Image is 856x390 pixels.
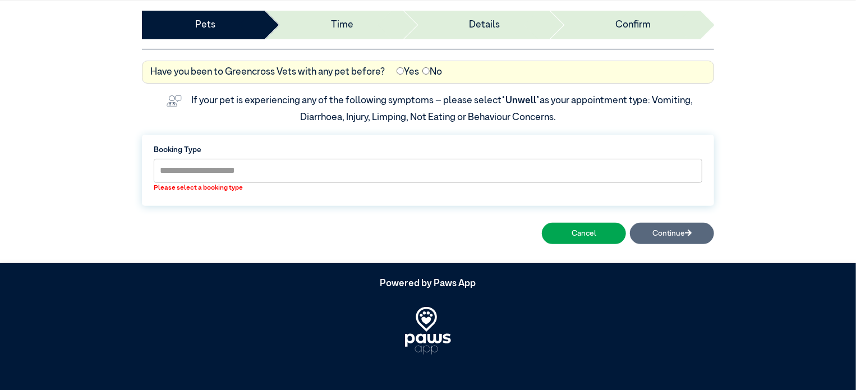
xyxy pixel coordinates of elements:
a: Pets [195,18,215,33]
label: If your pet is experiencing any of the following symptoms – please select as your appointment typ... [191,96,695,122]
label: Please select a booking type [154,183,702,193]
label: Yes [397,65,419,80]
label: Have you been to Greencross Vets with any pet before? [150,65,385,80]
img: PawsApp [405,307,451,355]
label: No [422,65,442,80]
img: vet [163,91,186,111]
h5: Powered by Paws App [142,278,714,290]
button: Cancel [542,223,626,244]
span: “Unwell” [501,96,540,105]
label: Booking Type [154,144,702,155]
input: No [422,67,430,75]
input: Yes [397,67,404,75]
